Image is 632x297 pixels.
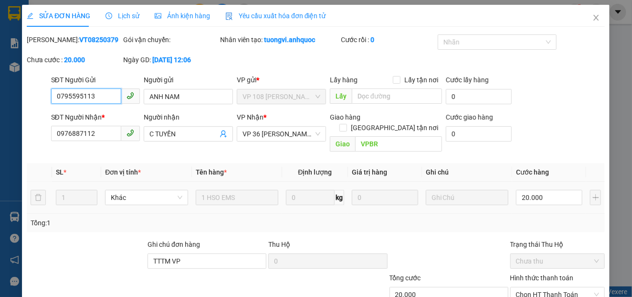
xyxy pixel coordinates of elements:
label: Cước giao hàng [446,113,494,121]
div: Người nhận [144,112,233,122]
span: Định lượng [298,168,332,176]
span: picture [155,12,161,19]
b: tuongvi.anhquoc [264,36,315,44]
b: VT08250379 [79,36,118,44]
span: Lấy tận nơi [401,75,442,85]
span: Giao [330,136,355,152]
div: [PERSON_NAME]: [27,34,122,45]
span: Tên hàng [196,168,227,176]
span: VP 108 Lê Hồng Phong - Vũng Tàu [243,89,321,104]
div: Người gửi [144,75,233,85]
span: Giao hàng [330,113,360,121]
span: VP Nhận [237,113,264,121]
div: Trạng thái Thu Hộ [510,239,605,250]
span: Khác [111,190,182,205]
span: Giá trị hàng [352,168,387,176]
div: Cước rồi : [341,34,436,45]
span: edit [27,12,33,19]
label: Hình thức thanh toán [510,274,574,282]
b: 20.000 [64,56,85,64]
input: Dọc đường [352,88,442,104]
div: VP gửi [237,75,327,85]
div: SĐT Người Nhận [51,112,140,122]
span: user-add [220,130,228,138]
span: VP 36 Lê Thành Duy - Bà Rịa [243,127,321,141]
input: Dọc đường [355,136,442,152]
b: [DATE] 12:06 [153,56,191,64]
span: phone [127,92,135,99]
input: Cước giao hàng [446,126,512,142]
label: Ghi chú đơn hàng [148,241,200,248]
span: close [593,14,600,22]
input: VD: Bàn, Ghế [196,190,278,205]
span: Tổng cước [390,274,421,282]
span: phone [127,129,135,137]
div: Tổng: 1 [31,218,244,228]
img: icon [225,12,233,20]
div: Gói vận chuyển: [124,34,219,45]
input: Cước lấy hàng [446,89,512,104]
input: 0 [352,190,418,205]
button: plus [590,190,601,205]
span: kg [335,190,344,205]
span: Lấy [330,88,352,104]
span: Cước hàng [516,168,549,176]
span: Lịch sử [105,12,139,20]
span: Thu Hộ [269,241,291,248]
label: Cước lấy hàng [446,76,489,84]
input: Ghi chú đơn hàng [148,253,267,269]
div: Chưa cước : [27,55,122,65]
div: SĐT Người Gửi [51,75,140,85]
span: Chưa thu [516,254,600,268]
span: Yêu cầu xuất hóa đơn điện tử [225,12,326,20]
span: SL [56,168,63,176]
th: Ghi chú [422,163,512,182]
span: Đơn vị tính [105,168,141,176]
div: Ngày GD: [124,55,219,65]
span: Lấy hàng [330,76,358,84]
span: [GEOGRAPHIC_DATA] tận nơi [348,122,442,133]
span: clock-circle [105,12,112,19]
span: Ảnh kiện hàng [155,12,210,20]
input: Ghi Chú [426,190,508,205]
button: Close [583,5,610,32]
b: 0 [371,36,375,44]
button: delete [31,190,46,205]
span: SỬA ĐƠN HÀNG [27,12,90,20]
div: Nhân viên tạo: [220,34,339,45]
